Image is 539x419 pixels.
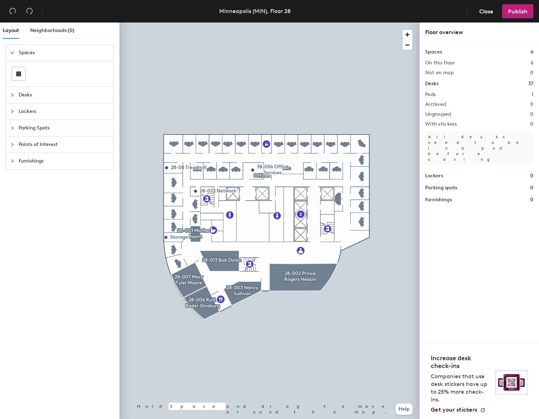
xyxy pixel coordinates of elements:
[530,184,533,192] h1: 0
[3,27,19,33] span: Layout
[431,373,491,404] p: Companies that use desk stickers have up to 25% more check-ins.
[425,28,533,37] div: Floor overview
[10,159,14,163] span: collapsed
[530,196,533,204] h1: 0
[10,126,14,130] span: collapsed
[431,354,491,370] h4: Increase desk check-ins
[530,112,533,117] h2: 0
[19,153,109,169] span: Furnishings
[530,172,533,180] h1: 0
[531,48,533,56] h1: 6
[425,48,442,56] h1: Spaces
[508,8,527,15] span: Publish
[425,102,446,107] h2: Archived
[396,404,413,415] button: Help
[530,70,533,76] h2: 0
[10,51,14,55] span: expanded
[19,45,109,61] span: Spaces
[479,8,493,15] span: Close
[219,7,291,15] div: Minneapolis (MIN), Floor 28
[30,27,74,33] span: Neighborhoods (0)
[425,196,452,204] h1: Furnishings
[425,92,436,97] h2: Pods
[502,4,533,18] button: Publish
[10,142,14,147] span: collapsed
[425,80,439,88] h1: Desks
[528,80,533,88] h1: 37
[19,137,109,153] span: Points of Interest
[10,109,14,114] span: collapsed
[531,60,533,66] h2: 6
[19,87,109,103] span: Desks
[425,121,457,127] h2: With stickers
[425,70,454,76] h2: Not on map
[425,184,457,192] h1: Parking spots
[473,4,499,18] button: Close
[530,121,533,127] h2: 0
[425,112,451,117] h2: Ungrouped
[431,406,486,413] a: Get your stickers
[495,370,528,394] img: Sticker logo
[10,93,14,97] span: collapsed
[532,92,533,97] h2: 1
[431,406,477,413] span: Get your stickers
[22,4,37,18] button: Redo (⌘ + ⇧ + Z)
[425,131,533,165] p: All desks need to be in a pod before saving
[530,102,533,107] h2: 0
[19,103,109,120] span: Lockers
[6,4,20,18] button: Undo (⌘ + Z)
[19,120,109,136] span: Parking Spots
[425,60,455,66] h2: On this floor
[425,172,443,180] h1: Lockers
